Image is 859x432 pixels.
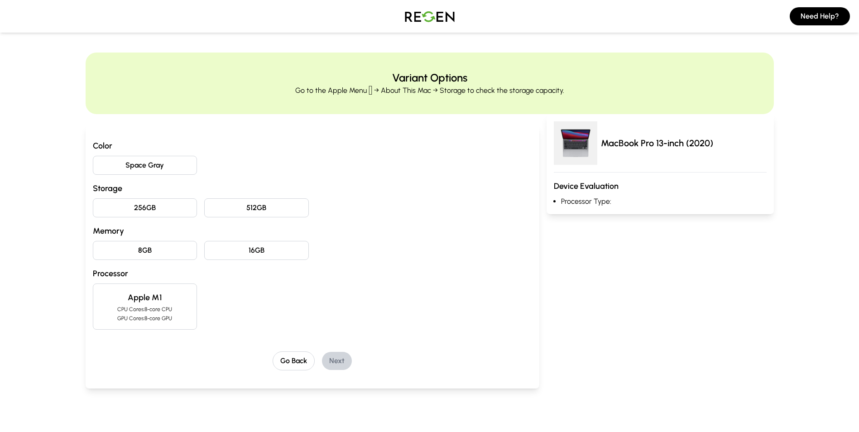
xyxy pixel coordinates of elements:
h3: Color [93,139,533,152]
p: GPU Cores: 8-core GPU [101,315,190,322]
button: Space Gray [93,156,197,175]
button: 256GB [93,198,197,217]
h2: Variant Options [392,71,467,85]
button: 512GB [204,198,309,217]
h4: Apple M1 [101,291,190,304]
h3: Processor [93,267,533,280]
button: 16GB [204,241,309,260]
li: Processor Type: [561,196,766,207]
button: Next [322,352,352,370]
button: Go Back [273,351,315,370]
p: Go to the Apple Menu  → About This Mac → Storage to check the storage capacity. [295,85,564,96]
p: MacBook Pro 13-inch (2020) [601,137,713,149]
button: Need Help? [790,7,850,25]
button: 8GB [93,241,197,260]
h3: Storage [93,182,533,195]
img: MacBook Pro 13-inch (2020) [554,121,597,165]
p: CPU Cores: 8-core CPU [101,306,190,313]
h3: Memory [93,225,533,237]
h3: Device Evaluation [554,180,766,192]
img: Logo [398,4,461,29]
